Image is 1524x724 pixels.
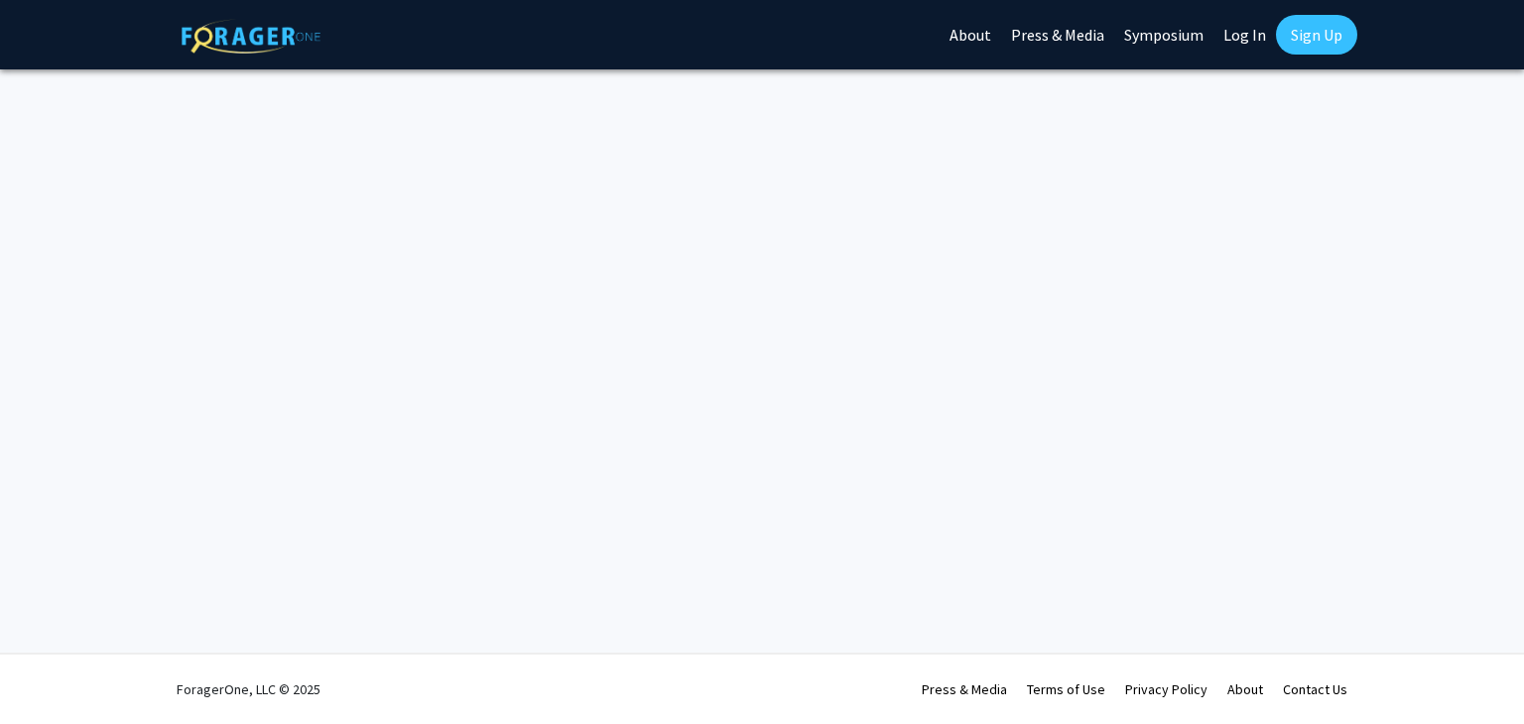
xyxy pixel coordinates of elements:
[1227,680,1263,698] a: About
[177,655,320,724] div: ForagerOne, LLC © 2025
[1276,15,1357,55] a: Sign Up
[922,680,1007,698] a: Press & Media
[1283,680,1347,698] a: Contact Us
[1027,680,1105,698] a: Terms of Use
[1125,680,1207,698] a: Privacy Policy
[182,19,320,54] img: ForagerOne Logo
